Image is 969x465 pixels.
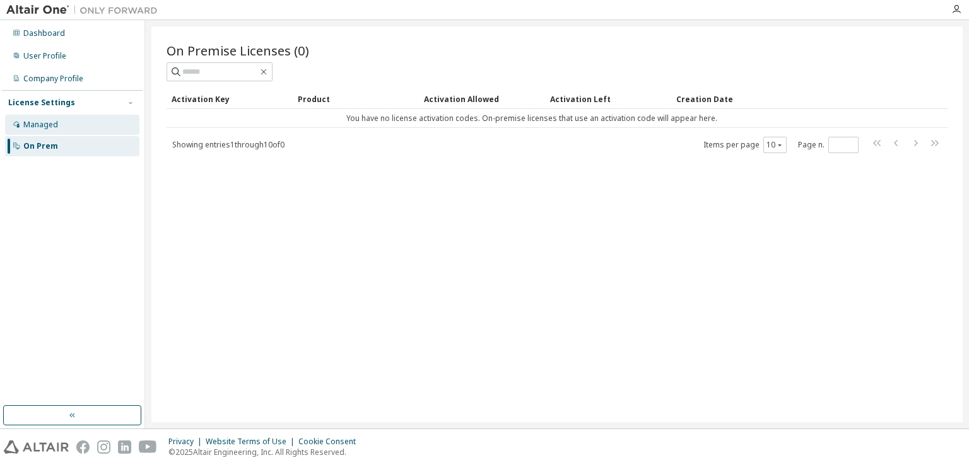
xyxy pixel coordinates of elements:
[676,89,892,109] div: Creation Date
[167,42,309,59] span: On Premise Licenses (0)
[139,440,157,454] img: youtube.svg
[424,89,540,109] div: Activation Allowed
[4,440,69,454] img: altair_logo.svg
[766,140,784,150] button: 10
[167,109,897,128] td: You have no license activation codes. On-premise licenses that use an activation code will appear...
[206,437,298,447] div: Website Terms of Use
[118,440,131,454] img: linkedin.svg
[172,89,288,109] div: Activation Key
[23,120,58,130] div: Managed
[168,447,363,457] p: © 2025 Altair Engineering, Inc. All Rights Reserved.
[298,437,363,447] div: Cookie Consent
[172,139,285,150] span: Showing entries 1 through 10 of 0
[298,89,414,109] div: Product
[168,437,206,447] div: Privacy
[798,137,859,153] span: Page n.
[6,4,164,16] img: Altair One
[23,51,66,61] div: User Profile
[76,440,90,454] img: facebook.svg
[550,89,666,109] div: Activation Left
[8,98,75,108] div: License Settings
[97,440,110,454] img: instagram.svg
[703,137,787,153] span: Items per page
[23,28,65,38] div: Dashboard
[23,141,58,151] div: On Prem
[23,74,83,84] div: Company Profile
